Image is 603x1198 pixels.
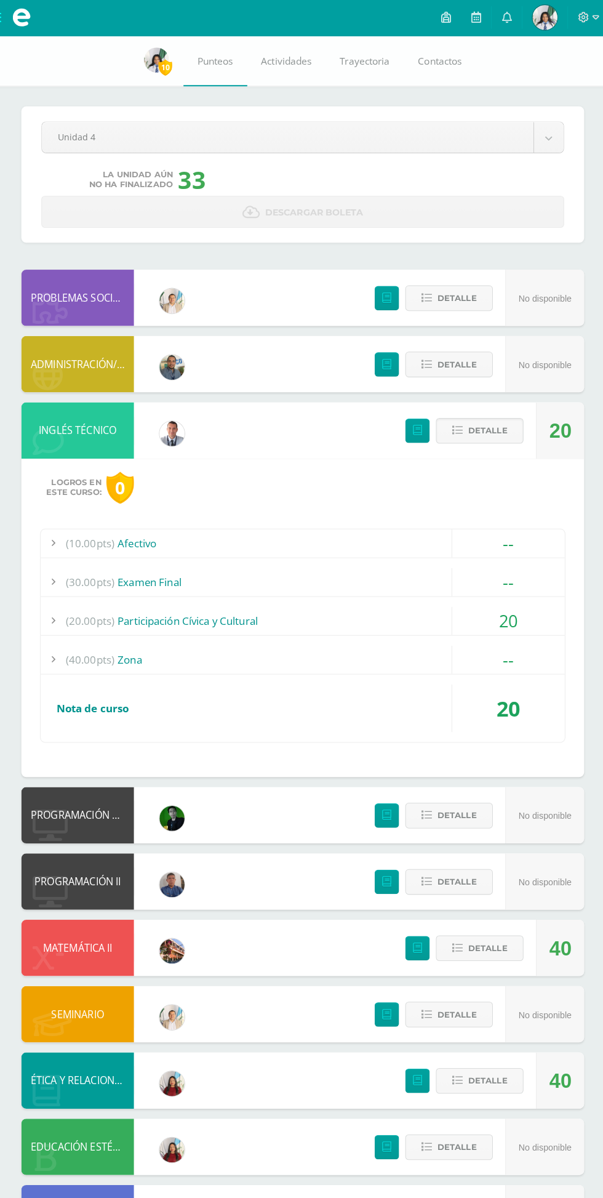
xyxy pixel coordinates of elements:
[434,283,473,306] span: Detalle
[433,412,519,438] button: Detalle
[434,1119,473,1141] span: Detalle
[514,864,566,874] span: No disponible
[44,637,559,664] div: Zona
[265,195,361,225] span: Descargar boleta
[402,987,489,1012] button: Detalle
[25,397,135,452] div: INGLÉS TÉCNICO
[464,1053,503,1076] span: Detalle
[161,990,185,1015] img: f96c4e5d2641a63132d01c8857867525.png
[401,37,472,86] a: Contactos
[514,355,566,365] span: No disponible
[25,776,135,831] div: PROGRAMACIÓN COMERCIAL II
[198,55,233,68] span: Punteos
[514,1125,566,1135] span: No disponible
[514,799,566,809] span: No disponible
[449,560,559,588] div: --
[449,522,559,550] div: --
[45,121,558,151] a: Unidad 4
[464,414,503,436] span: Detalle
[544,398,566,453] div: 20
[434,858,473,880] span: Detalle
[25,267,135,322] div: PROBLEMAS SOCIOECONÓMICOS
[433,1052,519,1077] button: Detalle
[544,1037,566,1093] div: 40
[68,598,116,626] span: (20.00pts)
[145,48,170,73] img: 7041e6c69181e21aed71338017ff0dd9.png
[92,168,174,188] span: La unidad aún no ha finalizado
[514,995,566,1005] span: No disponible
[161,350,185,375] img: 17181a757847fc8d4c08dff730b821a1.png
[514,290,566,300] span: No disponible
[434,792,473,815] span: Detalle
[449,637,559,664] div: --
[108,465,135,497] div: 0
[402,791,489,816] button: Detalle
[161,285,185,310] img: f96c4e5d2641a63132d01c8857867525.png
[25,1102,135,1157] div: EDUCACIÓN ESTÉTICA
[159,60,173,75] span: 10
[161,1120,185,1145] img: 2a9226028aa254eb8bf160ce7b8ff5e0.png
[184,37,247,86] a: Punteos
[338,55,387,68] span: Trayectoria
[60,121,513,150] span: Unidad 4
[434,988,473,1011] span: Detalle
[247,37,324,86] a: Actividades
[449,675,559,722] div: 20
[161,925,185,949] img: 0a4f8d2552c82aaa76f7aefb013bc2ce.png
[434,348,473,371] span: Detalle
[402,282,489,307] button: Detalle
[324,37,401,86] a: Trayectoria
[179,162,206,194] div: 33
[449,598,559,626] div: 20
[25,841,135,896] div: PROGRAMACIÓN II
[402,856,489,882] button: Detalle
[68,560,116,588] span: (30.00pts)
[544,907,566,962] div: 40
[25,906,135,962] div: MATEMÁTICA II
[433,922,519,947] button: Detalle
[527,6,552,31] img: 7041e6c69181e21aed71338017ff0dd9.png
[161,859,185,884] img: bf66807720f313c6207fc724d78fb4d0.png
[260,55,310,68] span: Actividades
[402,347,489,372] button: Detalle
[49,471,103,491] span: Logros en este curso:
[464,923,503,946] span: Detalle
[25,332,135,387] div: ADMINISTRACIÓN/REDACCIÓN Y CORRESPONDENCIA
[161,416,185,440] img: 15665d9db7c334c2905e1587f3c0848d.png
[44,598,559,626] div: Participación Cívica y Cultural
[68,637,116,664] span: (40.00pts)
[44,522,559,550] div: Afectivo
[59,691,130,705] span: Nota de curso
[161,1055,185,1080] img: 2a9226028aa254eb8bf160ce7b8ff5e0.png
[44,560,559,588] div: Examen Final
[161,794,185,819] img: a3f08ede47cf93992f6d41f2547503f4.png
[25,1037,135,1092] div: ÉTICA Y RELACIONES HUMANAS
[415,55,458,68] span: Contactos
[402,1117,489,1143] button: Detalle
[68,522,116,550] span: (10.00pts)
[25,971,135,1027] div: SEMINARIO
